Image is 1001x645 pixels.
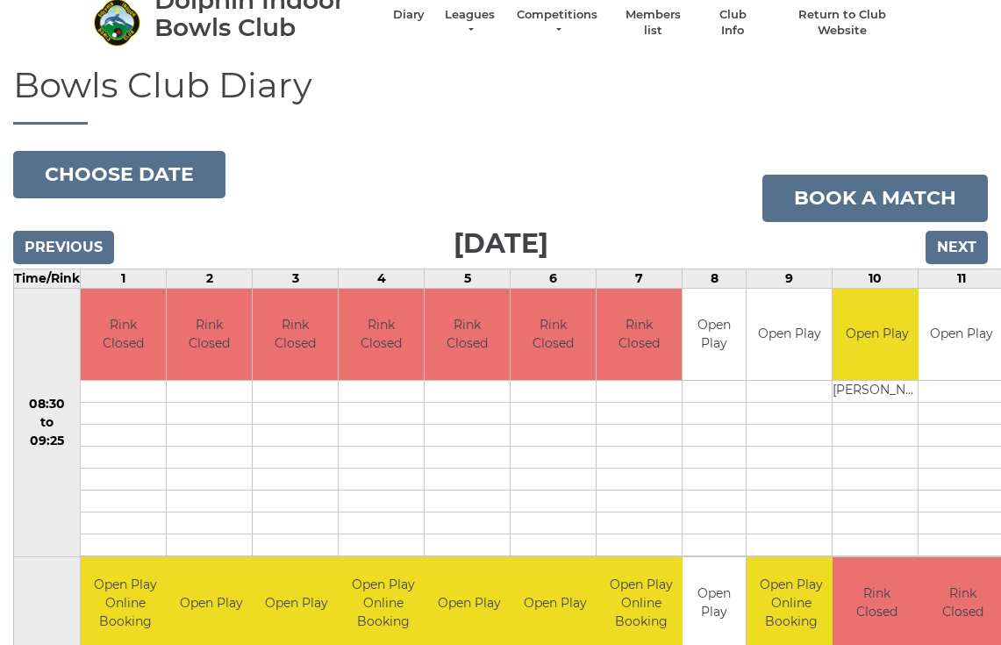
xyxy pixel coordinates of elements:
[707,7,758,39] a: Club Info
[13,151,225,198] button: Choose date
[167,269,253,288] td: 2
[515,7,599,39] a: Competitions
[253,289,338,381] td: Rink Closed
[393,7,425,23] a: Diary
[747,269,833,288] td: 9
[81,269,167,288] td: 1
[425,269,511,288] td: 5
[253,269,339,288] td: 3
[425,289,510,381] td: Rink Closed
[926,231,988,264] input: Next
[13,66,988,125] h1: Bowls Club Diary
[14,288,81,557] td: 08:30 to 09:25
[597,269,683,288] td: 7
[167,289,252,381] td: Rink Closed
[683,269,747,288] td: 8
[597,289,682,381] td: Rink Closed
[833,289,921,381] td: Open Play
[14,269,81,288] td: Time/Rink
[762,175,988,222] a: Book a match
[747,289,832,381] td: Open Play
[13,231,114,264] input: Previous
[442,7,497,39] a: Leagues
[833,381,921,403] td: [PERSON_NAME]
[81,289,166,381] td: Rink Closed
[683,289,746,381] td: Open Play
[339,269,425,288] td: 4
[776,7,908,39] a: Return to Club Website
[339,289,424,381] td: Rink Closed
[511,289,596,381] td: Rink Closed
[833,269,919,288] td: 10
[511,269,597,288] td: 6
[617,7,690,39] a: Members list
